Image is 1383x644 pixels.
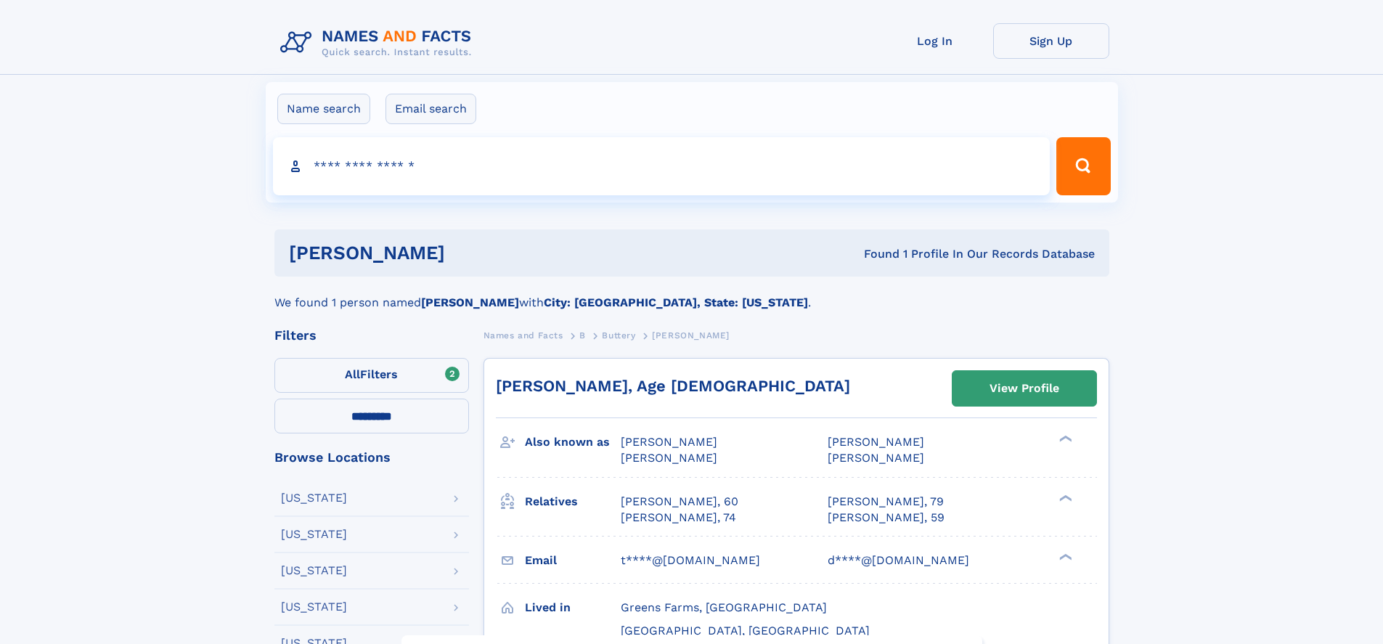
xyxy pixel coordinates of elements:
[289,244,655,262] h1: [PERSON_NAME]
[484,326,563,344] a: Names and Facts
[1056,552,1073,561] div: ❯
[281,492,347,504] div: [US_STATE]
[273,137,1050,195] input: search input
[621,510,736,526] a: [PERSON_NAME], 74
[602,330,635,341] span: Buttery
[579,330,586,341] span: B
[421,295,519,309] b: [PERSON_NAME]
[621,624,870,637] span: [GEOGRAPHIC_DATA], [GEOGRAPHIC_DATA]
[1056,493,1073,502] div: ❯
[525,595,621,620] h3: Lived in
[525,548,621,573] h3: Email
[828,451,924,465] span: [PERSON_NAME]
[281,565,347,576] div: [US_STATE]
[602,326,635,344] a: Buttery
[496,377,850,395] a: [PERSON_NAME], Age [DEMOGRAPHIC_DATA]
[525,489,621,514] h3: Relatives
[274,329,469,342] div: Filters
[621,451,717,465] span: [PERSON_NAME]
[345,367,360,381] span: All
[828,494,944,510] a: [PERSON_NAME], 79
[579,326,586,344] a: B
[274,451,469,464] div: Browse Locations
[621,494,738,510] a: [PERSON_NAME], 60
[525,430,621,455] h3: Also known as
[277,94,370,124] label: Name search
[621,600,827,614] span: Greens Farms, [GEOGRAPHIC_DATA]
[877,23,993,59] a: Log In
[952,371,1096,406] a: View Profile
[828,435,924,449] span: [PERSON_NAME]
[654,246,1095,262] div: Found 1 Profile In Our Records Database
[1056,434,1073,444] div: ❯
[281,529,347,540] div: [US_STATE]
[281,601,347,613] div: [US_STATE]
[993,23,1109,59] a: Sign Up
[1056,137,1110,195] button: Search Button
[274,23,484,62] img: Logo Names and Facts
[828,510,945,526] a: [PERSON_NAME], 59
[274,358,469,393] label: Filters
[274,277,1109,311] div: We found 1 person named with .
[544,295,808,309] b: City: [GEOGRAPHIC_DATA], State: [US_STATE]
[385,94,476,124] label: Email search
[621,435,717,449] span: [PERSON_NAME]
[652,330,730,341] span: [PERSON_NAME]
[990,372,1059,405] div: View Profile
